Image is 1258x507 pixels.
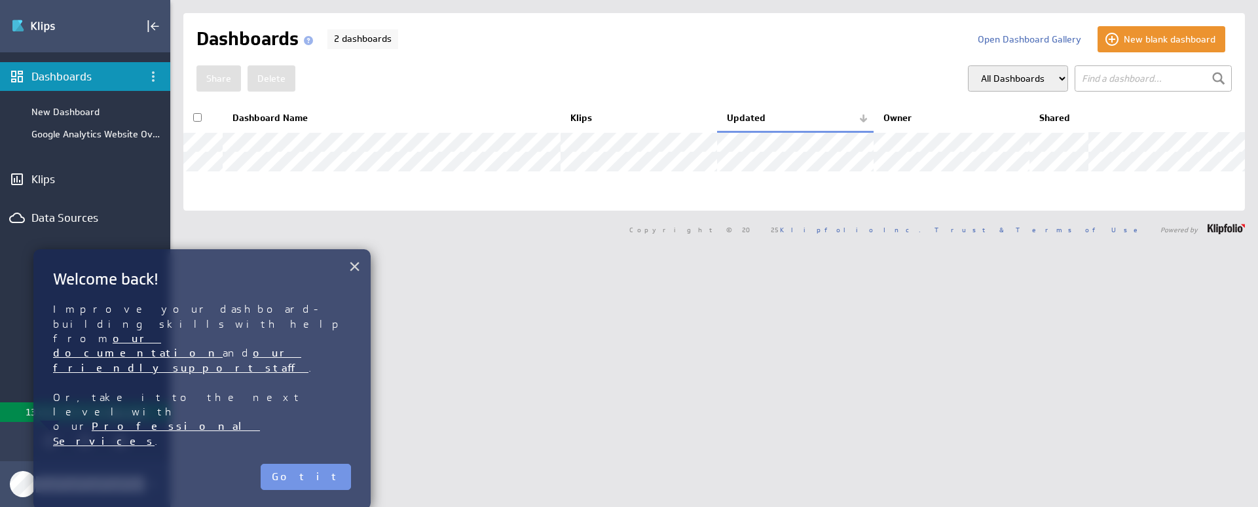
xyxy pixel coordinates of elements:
span: Or, take it to the next level with our [53,391,310,433]
span: Improve your dashboard-building skills with help from [53,303,354,345]
button: New blank dashboard [1098,26,1225,52]
h1: Dashboards [196,26,318,52]
div: Collapse [142,15,164,37]
th: Owner [874,105,1030,132]
button: Got it [261,464,351,490]
div: Go to Dashboards [11,16,103,37]
input: Find a dashboard... [1075,65,1232,92]
a: Trust & Terms of Use [934,225,1147,234]
button: Delete [248,65,295,92]
div: Data Sources [31,211,139,225]
button: Open Dashboard Gallery [968,26,1091,52]
a: our friendly support staff [53,347,308,374]
th: Shared [1029,105,1088,132]
span: and [223,347,253,359]
span: . [308,362,319,374]
p: 2 dashboards [327,29,398,49]
img: logo-footer.png [1208,224,1245,234]
span: . [155,435,165,447]
span: Copyright © 2025 [629,226,921,233]
th: Dashboard Name [223,105,561,132]
th: Klips [561,105,717,132]
div: Dashboards [31,69,139,84]
div: New Dashboard [31,106,164,118]
a: Klipfolio Inc. [780,225,921,234]
p: 13 days left in trial. [26,406,107,419]
a: Professional Services [53,420,260,447]
button: Share [196,65,241,92]
div: Google Analytics Website Overview [31,128,164,140]
button: Close [348,253,361,279]
h2: Welcome back! [53,269,351,289]
span: Powered by [1160,226,1198,233]
div: Dashboard menu [142,65,164,88]
div: Klips [31,172,139,186]
a: our documentation [53,332,223,359]
th: Updated [717,105,874,132]
img: Klipfolio klips logo [11,16,103,37]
